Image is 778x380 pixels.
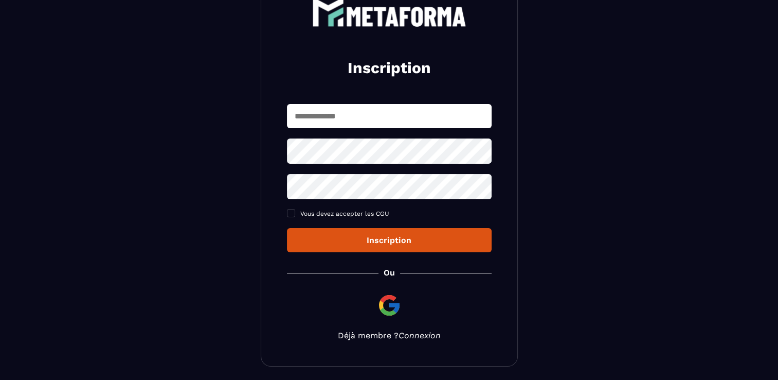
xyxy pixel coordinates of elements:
[377,293,402,318] img: google
[287,331,492,340] p: Déjà membre ?
[295,235,483,245] div: Inscription
[399,331,441,340] a: Connexion
[384,268,395,278] p: Ou
[287,228,492,252] button: Inscription
[300,210,389,217] span: Vous devez accepter les CGU
[299,58,479,78] h2: Inscription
